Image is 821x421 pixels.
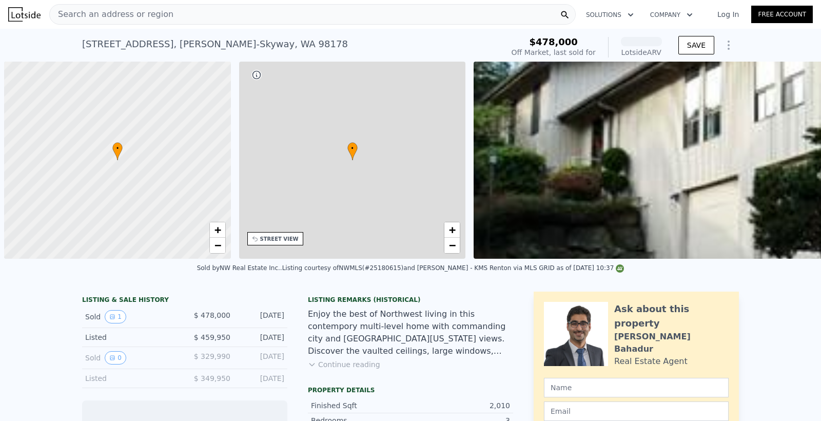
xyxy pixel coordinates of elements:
div: • [112,142,123,160]
div: Listing Remarks (Historical) [308,296,513,304]
a: Zoom in [444,222,460,238]
div: Sold [85,310,177,323]
div: LISTING & SALE HISTORY [82,296,287,306]
span: $ 349,950 [194,374,230,382]
div: • [347,142,358,160]
input: Name [544,378,729,397]
div: Sold [85,351,177,365]
div: [STREET_ADDRESS] , [PERSON_NAME]-Skyway , WA 98178 [82,37,348,51]
div: Listed [85,373,177,384]
div: Sold by NW Real Estate Inc. . [197,264,282,272]
button: Continue reading [308,359,380,370]
a: Zoom in [210,222,225,238]
button: Company [642,6,701,24]
div: [DATE] [239,351,284,365]
span: − [214,239,221,252]
div: Listed [85,332,177,342]
button: View historical data [105,351,126,365]
div: Off Market, last sold for [512,47,596,58]
span: + [449,223,456,236]
a: Zoom out [210,238,225,253]
span: • [112,144,123,153]
button: Show Options [718,35,739,55]
a: Log In [705,9,751,20]
span: $ 459,950 [194,333,230,341]
div: Finished Sqft [311,400,411,411]
input: Email [544,401,729,421]
div: 2,010 [411,400,510,411]
button: Solutions [578,6,642,24]
button: View historical data [105,310,126,323]
span: • [347,144,358,153]
div: Real Estate Agent [614,355,688,368]
div: Listing courtesy of NWMLS (#25180615) and [PERSON_NAME] - KMS Renton via MLS GRID as of [DATE] 10:37 [282,264,624,272]
span: $ 478,000 [194,311,230,319]
div: STREET VIEW [260,235,299,243]
span: − [449,239,456,252]
a: Free Account [751,6,813,23]
div: Enjoy the best of Northwest living in this contempory multi-level home with commanding city and [... [308,308,513,357]
span: $478,000 [529,36,578,47]
div: Ask about this property [614,302,729,331]
img: Lotside [8,7,41,22]
a: Zoom out [444,238,460,253]
div: [DATE] [239,332,284,342]
div: [DATE] [239,310,284,323]
div: Lotside ARV [621,47,662,58]
button: SAVE [678,36,714,54]
span: + [214,223,221,236]
span: Search an address or region [50,8,173,21]
img: NWMLS Logo [616,264,624,273]
div: [DATE] [239,373,284,384]
div: Property details [308,386,513,394]
div: [PERSON_NAME] Bahadur [614,331,729,355]
span: $ 329,990 [194,352,230,360]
